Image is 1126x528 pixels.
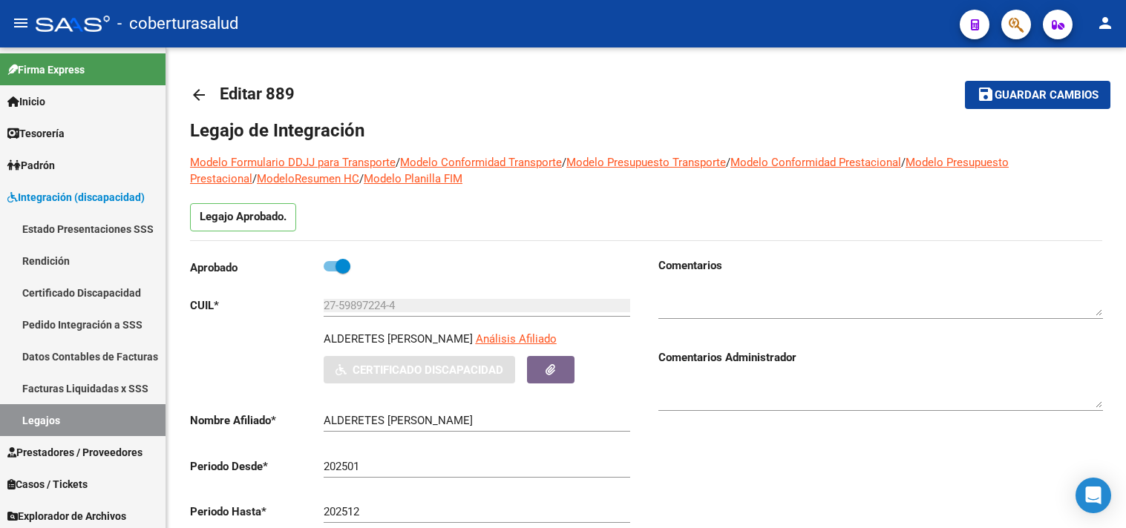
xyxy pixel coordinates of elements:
[7,508,126,524] span: Explorador de Archivos
[400,156,562,169] a: Modelo Conformidad Transporte
[7,444,143,461] span: Prestadores / Proveedores
[1096,14,1114,32] mat-icon: person
[190,119,1102,142] h1: Legajo de Integración
[7,476,88,492] span: Casos / Tickets
[7,157,55,174] span: Padrón
[730,156,901,169] a: Modelo Conformidad Prestacional
[190,458,324,475] p: Periodo Desde
[965,81,1110,108] button: Guardar cambios
[117,7,238,40] span: - coberturasalud
[658,257,1103,274] h3: Comentarios
[995,89,1099,102] span: Guardar cambios
[977,85,995,103] mat-icon: save
[7,93,45,110] span: Inicio
[190,156,396,169] a: Modelo Formulario DDJJ para Transporte
[220,85,295,103] span: Editar 889
[658,349,1103,366] h3: Comentarios Administrador
[1076,478,1111,513] div: Open Intercom Messenger
[7,189,145,205] span: Integración (discapacidad)
[190,297,324,314] p: CUIL
[353,363,503,377] span: Certificado Discapacidad
[566,156,726,169] a: Modelo Presupuesto Transporte
[190,260,324,276] p: Aprobado
[324,356,515,383] button: Certificado Discapacidad
[7,125,65,142] span: Tesorería
[257,172,359,185] a: ModeloResumen HC
[364,172,462,185] a: Modelo Planilla FIM
[190,412,324,429] p: Nombre Afiliado
[190,504,324,520] p: Periodo Hasta
[7,62,85,78] span: Firma Express
[324,331,473,347] p: ALDERETES [PERSON_NAME]
[476,332,557,346] span: Análisis Afiliado
[190,203,296,231] p: Legajo Aprobado.
[190,86,208,104] mat-icon: arrow_back
[12,14,30,32] mat-icon: menu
